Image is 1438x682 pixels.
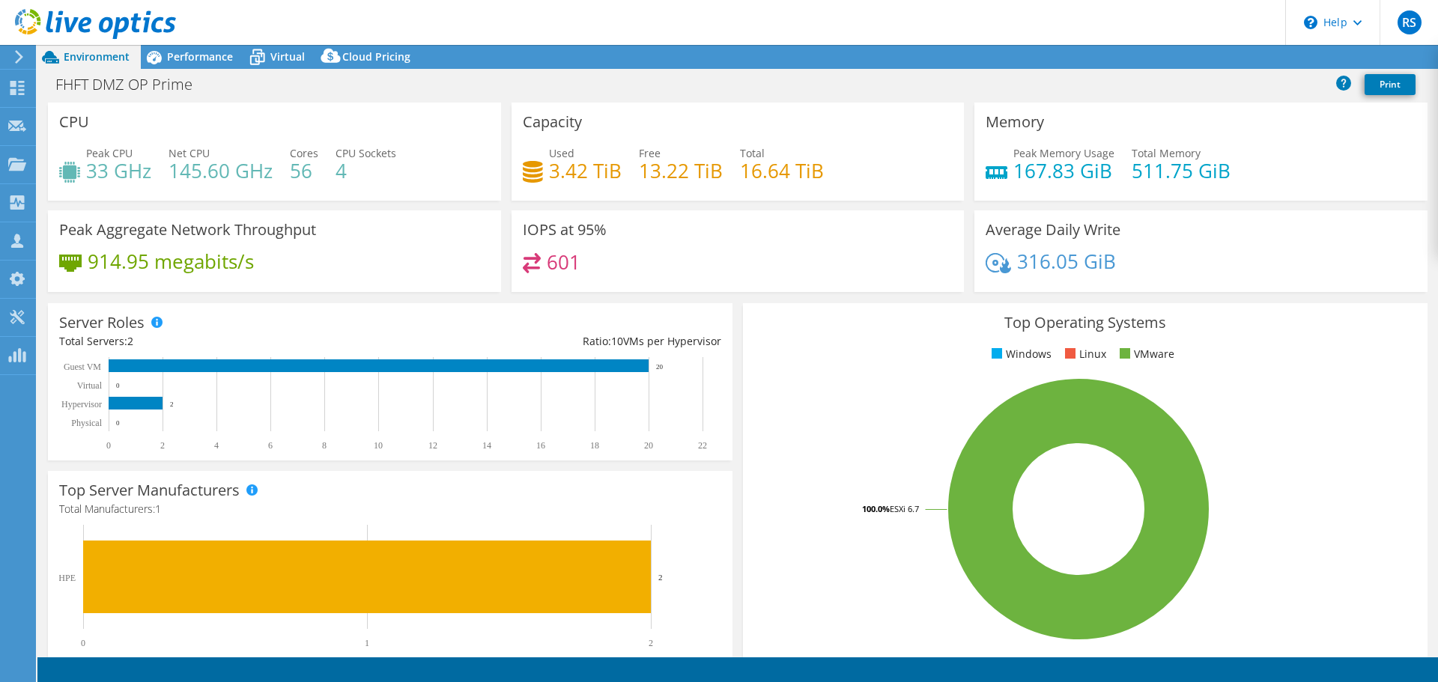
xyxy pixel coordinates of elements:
[270,49,305,64] span: Virtual
[740,162,824,179] h4: 16.64 TiB
[365,638,369,648] text: 1
[1304,16,1317,29] svg: \n
[549,162,622,179] h4: 3.42 TiB
[160,440,165,451] text: 2
[988,346,1052,362] li: Windows
[64,49,130,64] span: Environment
[890,503,919,514] tspan: ESXi 6.7
[170,401,174,408] text: 2
[86,162,151,179] h4: 33 GHz
[59,314,145,331] h3: Server Roles
[64,362,101,372] text: Guest VM
[639,162,723,179] h4: 13.22 TiB
[268,440,273,451] text: 6
[390,333,721,350] div: Ratio: VMs per Hypervisor
[290,162,318,179] h4: 56
[590,440,599,451] text: 18
[59,482,240,499] h3: Top Server Manufacturers
[656,363,664,371] text: 20
[639,146,661,160] span: Free
[169,162,273,179] h4: 145.60 GHz
[106,440,111,451] text: 0
[71,418,102,428] text: Physical
[740,146,765,160] span: Total
[986,114,1044,130] h3: Memory
[169,146,210,160] span: Net CPU
[59,333,390,350] div: Total Servers:
[81,638,85,648] text: 0
[547,254,580,270] h4: 601
[649,638,653,648] text: 2
[644,440,653,451] text: 20
[523,222,607,238] h3: IOPS at 95%
[1017,253,1116,270] h4: 316.05 GiB
[86,146,133,160] span: Peak CPU
[754,314,1416,331] h3: Top Operating Systems
[58,573,76,583] text: HPE
[59,114,89,130] h3: CPU
[549,146,574,160] span: Used
[116,382,120,389] text: 0
[986,222,1120,238] h3: Average Daily Write
[290,146,318,160] span: Cores
[523,114,582,130] h3: Capacity
[336,162,396,179] h4: 4
[214,440,219,451] text: 4
[482,440,491,451] text: 14
[77,380,103,391] text: Virtual
[167,49,233,64] span: Performance
[536,440,545,451] text: 16
[1013,162,1114,179] h4: 167.83 GiB
[1132,146,1201,160] span: Total Memory
[611,334,623,348] span: 10
[116,419,120,427] text: 0
[59,501,721,517] h4: Total Manufacturers:
[428,440,437,451] text: 12
[342,49,410,64] span: Cloud Pricing
[1365,74,1416,95] a: Print
[127,334,133,348] span: 2
[698,440,707,451] text: 22
[88,253,254,270] h4: 914.95 megabits/s
[155,502,161,516] span: 1
[61,399,102,409] text: Hypervisor
[322,440,327,451] text: 8
[336,146,396,160] span: CPU Sockets
[1116,346,1174,362] li: VMware
[1013,146,1114,160] span: Peak Memory Usage
[374,440,383,451] text: 10
[1398,10,1422,34] span: RS
[49,76,216,93] h1: FHFT DMZ OP Prime
[658,573,663,582] text: 2
[1061,346,1106,362] li: Linux
[862,503,890,514] tspan: 100.0%
[1132,162,1231,179] h4: 511.75 GiB
[59,222,316,238] h3: Peak Aggregate Network Throughput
